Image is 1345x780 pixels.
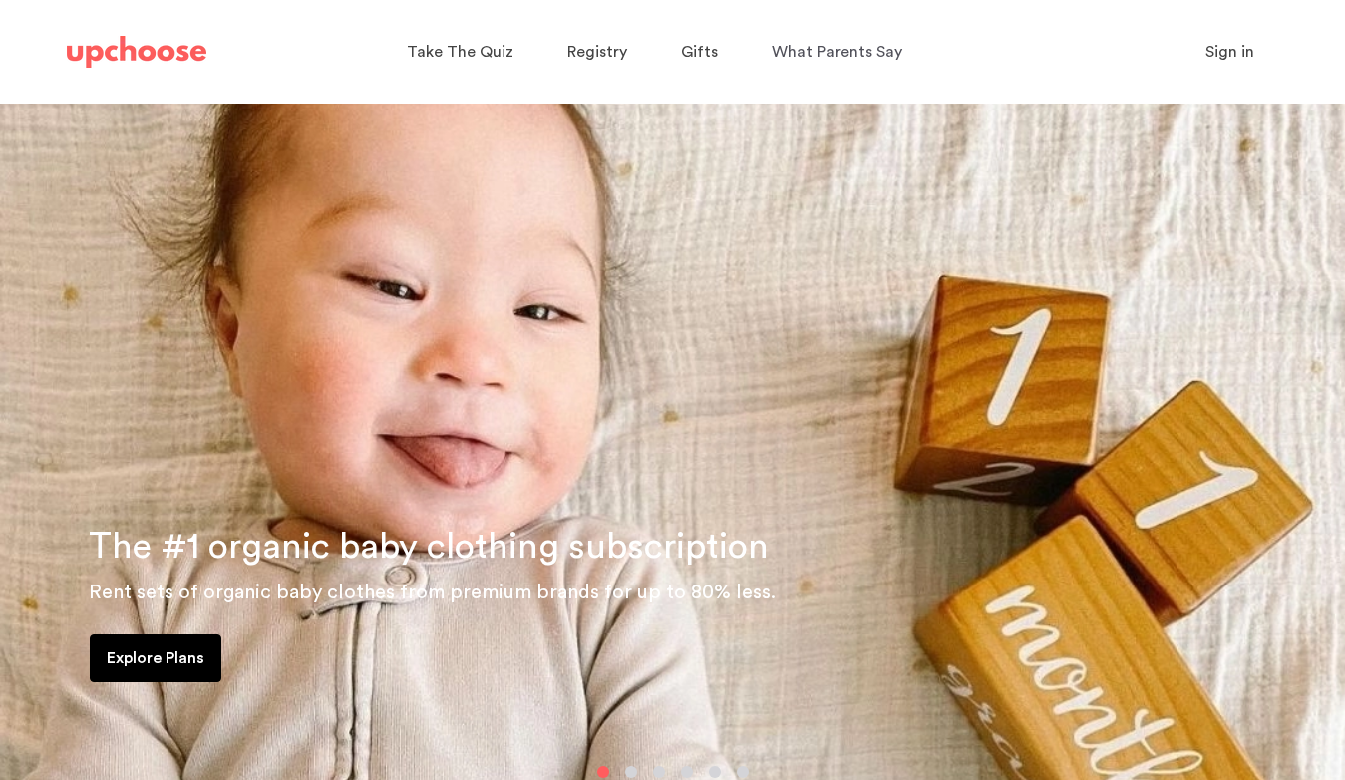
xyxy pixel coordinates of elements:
a: Gifts [681,33,724,72]
span: Registry [567,44,627,60]
a: Registry [567,33,633,72]
span: What Parents Say [772,44,902,60]
span: Take The Quiz [407,44,513,60]
a: Explore Plans [90,634,221,682]
a: What Parents Say [772,33,908,72]
p: Explore Plans [107,646,204,670]
p: Rent sets of organic baby clothes from premium brands for up to 80% less. [89,577,1321,608]
a: UpChoose [67,32,206,73]
button: Sign in [1180,32,1279,72]
img: UpChoose [67,36,206,68]
span: The #1 organic baby clothing subscription [89,529,769,565]
span: Gifts [681,44,718,60]
a: Take The Quiz [407,33,519,72]
span: Sign in [1205,44,1254,60]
